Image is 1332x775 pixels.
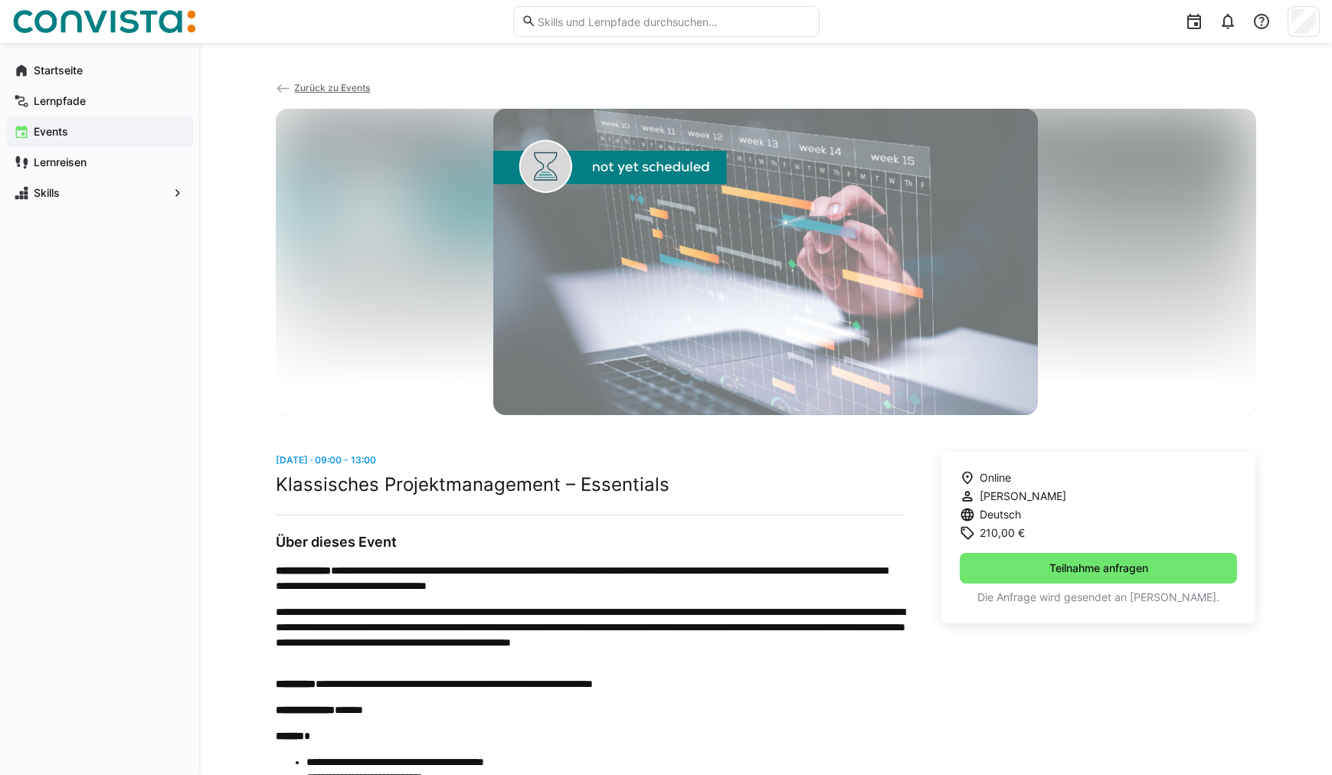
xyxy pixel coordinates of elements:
span: Teilnahme anfragen [1047,561,1150,576]
input: Skills und Lernpfade durchsuchen… [536,15,810,28]
span: 210,00 € [980,525,1025,541]
span: Online [980,470,1011,486]
span: [PERSON_NAME] [980,489,1066,504]
span: Deutsch [980,507,1021,522]
span: Zurück zu Events [294,82,370,93]
h2: Klassisches Projektmanagement – Essentials [276,473,905,496]
a: Zurück zu Events [276,82,371,93]
span: [DATE] · 09:00 - 13:00 [276,454,376,466]
p: Die Anfrage wird gesendet an [PERSON_NAME]. [960,590,1238,605]
button: Teilnahme anfragen [960,553,1238,584]
h3: Über dieses Event [276,534,905,551]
